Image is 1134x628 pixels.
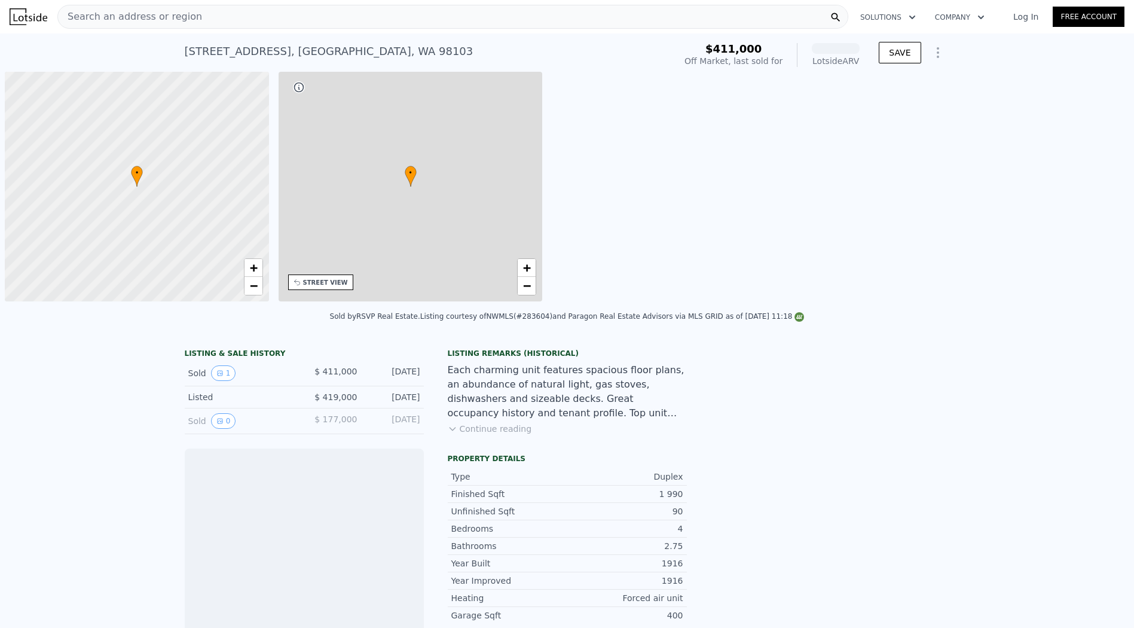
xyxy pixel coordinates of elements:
[451,488,567,500] div: Finished Sqft
[314,392,357,402] span: $ 419,000
[567,488,683,500] div: 1 990
[367,365,420,381] div: [DATE]
[451,609,567,621] div: Garage Sqft
[211,365,236,381] button: View historical data
[188,413,295,429] div: Sold
[567,540,683,552] div: 2.75
[211,413,236,429] button: View historical data
[567,592,683,604] div: Forced air unit
[131,166,143,187] div: •
[812,55,860,67] div: Lotside ARV
[999,11,1053,23] a: Log In
[330,312,420,321] div: Sold by RSVP Real Estate .
[451,505,567,517] div: Unfinished Sqft
[185,43,473,60] div: [STREET_ADDRESS] , [GEOGRAPHIC_DATA] , WA 98103
[131,167,143,178] span: •
[684,55,783,67] div: Off Market, last sold for
[567,557,683,569] div: 1916
[314,414,357,424] span: $ 177,000
[244,277,262,295] a: Zoom out
[314,367,357,376] span: $ 411,000
[303,278,348,287] div: STREET VIEW
[448,363,687,420] div: Each charming unit features spacious floor plans, an abundance of natural light, gas stoves, dish...
[518,277,536,295] a: Zoom out
[188,391,295,403] div: Listed
[851,7,925,28] button: Solutions
[244,259,262,277] a: Zoom in
[10,8,47,25] img: Lotside
[925,7,994,28] button: Company
[420,312,805,321] div: Listing courtesy of NWMLS (#283604) and Paragon Real Estate Advisors via MLS GRID as of [DATE] 11:18
[448,349,687,358] div: Listing Remarks (Historical)
[1053,7,1124,27] a: Free Account
[567,575,683,587] div: 1916
[249,278,257,293] span: −
[567,505,683,517] div: 90
[567,523,683,535] div: 4
[448,454,687,464] div: Property details
[926,41,950,65] button: Show Options
[567,609,683,621] div: 400
[567,471,683,483] div: Duplex
[523,260,531,275] span: +
[705,42,762,55] span: $411,000
[794,312,804,322] img: NWMLS Logo
[451,540,567,552] div: Bathrooms
[451,575,567,587] div: Year Improved
[451,557,567,569] div: Year Built
[451,592,567,604] div: Heating
[185,349,424,361] div: LISTING & SALE HISTORY
[523,278,531,293] span: −
[249,260,257,275] span: +
[367,391,420,403] div: [DATE]
[451,523,567,535] div: Bedrooms
[518,259,536,277] a: Zoom in
[58,10,202,24] span: Search an address or region
[405,166,417,187] div: •
[451,471,567,483] div: Type
[367,413,420,429] div: [DATE]
[188,365,295,381] div: Sold
[405,167,417,178] span: •
[448,423,532,435] button: Continue reading
[879,42,921,63] button: SAVE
